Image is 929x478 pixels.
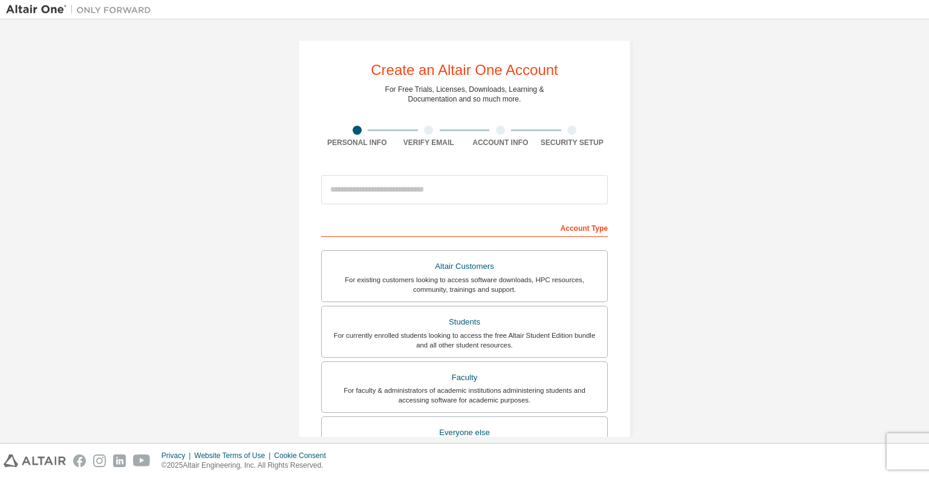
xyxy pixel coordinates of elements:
[113,454,126,467] img: linkedin.svg
[6,4,157,16] img: Altair One
[329,369,600,386] div: Faculty
[329,258,600,275] div: Altair Customers
[93,454,106,467] img: instagram.svg
[161,451,194,460] div: Privacy
[274,451,333,460] div: Cookie Consent
[321,138,393,147] div: Personal Info
[329,275,600,294] div: For existing customers looking to access software downloads, HPC resources, community, trainings ...
[194,451,274,460] div: Website Terms of Use
[329,424,600,441] div: Everyone else
[73,454,86,467] img: facebook.svg
[385,85,544,104] div: For Free Trials, Licenses, Downloads, Learning & Documentation and so much more.
[329,386,600,405] div: For faculty & administrators of academic institutions administering students and accessing softwa...
[536,138,608,147] div: Security Setup
[161,460,333,471] p: © 2025 Altair Engineering, Inc. All Rights Reserved.
[321,218,608,237] div: Account Type
[329,314,600,331] div: Students
[329,331,600,350] div: For currently enrolled students looking to access the free Altair Student Edition bundle and all ...
[464,138,536,147] div: Account Info
[371,63,558,77] div: Create an Altair One Account
[133,454,151,467] img: youtube.svg
[393,138,465,147] div: Verify Email
[4,454,66,467] img: altair_logo.svg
